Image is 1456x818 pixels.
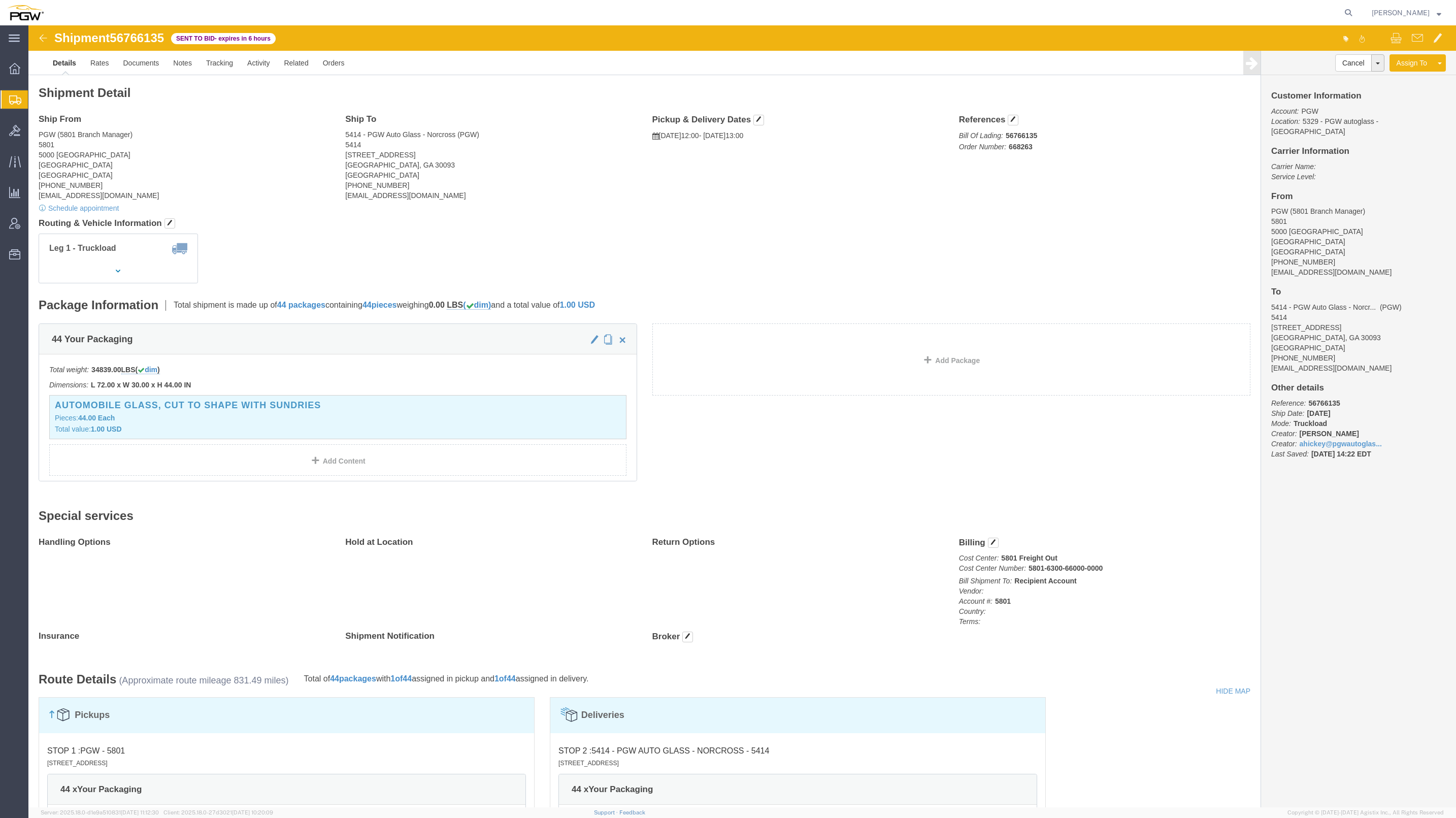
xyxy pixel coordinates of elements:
[1287,808,1444,817] span: Copyright © [DATE]-[DATE] Agistix Inc., All Rights Reserved
[1371,7,1442,19] button: [PERSON_NAME]
[163,809,273,815] span: Client: 2025.18.0-27d3021
[232,809,273,815] span: [DATE] 10:20:09
[594,809,619,815] a: Support
[619,809,645,815] a: Feedback
[41,809,159,815] span: Server: 2025.18.0-d1e9a510831
[7,5,44,20] img: logo
[121,809,159,815] span: [DATE] 11:12:30
[1372,7,1430,18] span: Ksenia Gushchina-Kerecz
[28,25,1456,807] iframe: FS Legacy Container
